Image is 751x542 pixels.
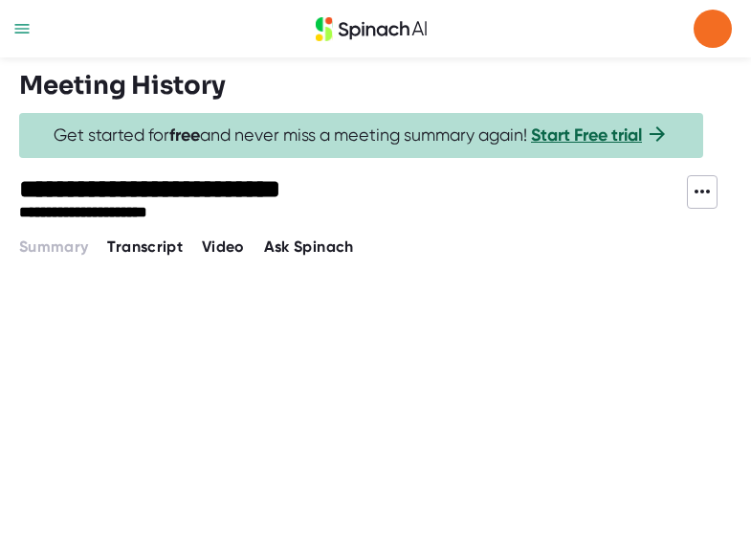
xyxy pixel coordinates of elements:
[202,236,245,259] button: Video
[19,71,226,101] h3: Meeting History
[531,124,642,146] a: Start Free trial
[202,237,245,256] span: Video
[169,124,200,146] b: free
[19,237,88,256] span: Summary
[107,236,183,259] button: Transcript
[54,124,669,147] span: Get started for and never miss a meeting summary again!
[19,236,88,259] button: Summary
[264,237,354,256] span: Ask Spinach
[264,236,354,259] button: Ask Spinach
[107,237,183,256] span: Transcript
